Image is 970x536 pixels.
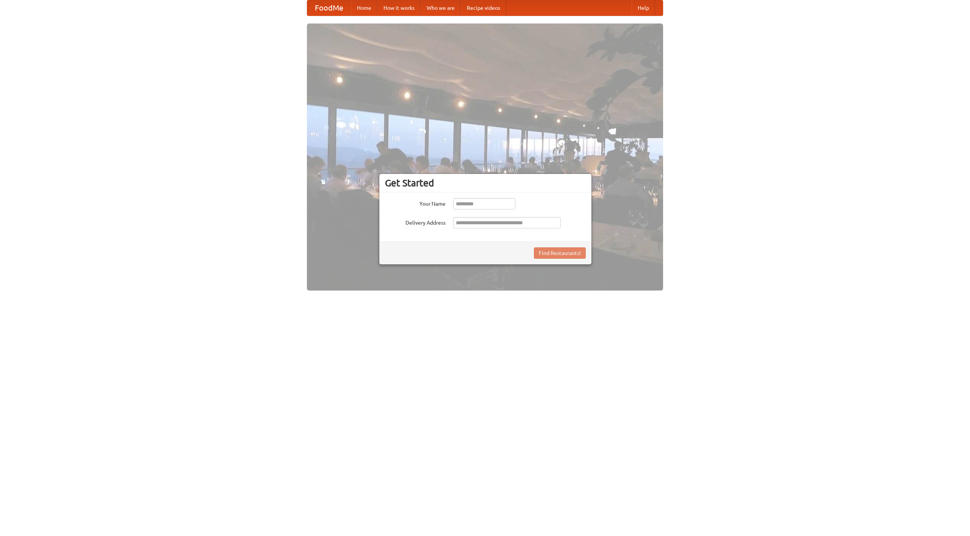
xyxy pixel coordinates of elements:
a: Who we are [421,0,461,16]
a: Recipe videos [461,0,506,16]
button: Find Restaurants! [534,247,586,259]
a: Help [632,0,655,16]
label: Your Name [385,198,446,208]
label: Delivery Address [385,217,446,227]
a: FoodMe [307,0,351,16]
a: How it works [377,0,421,16]
h3: Get Started [385,177,586,189]
a: Home [351,0,377,16]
